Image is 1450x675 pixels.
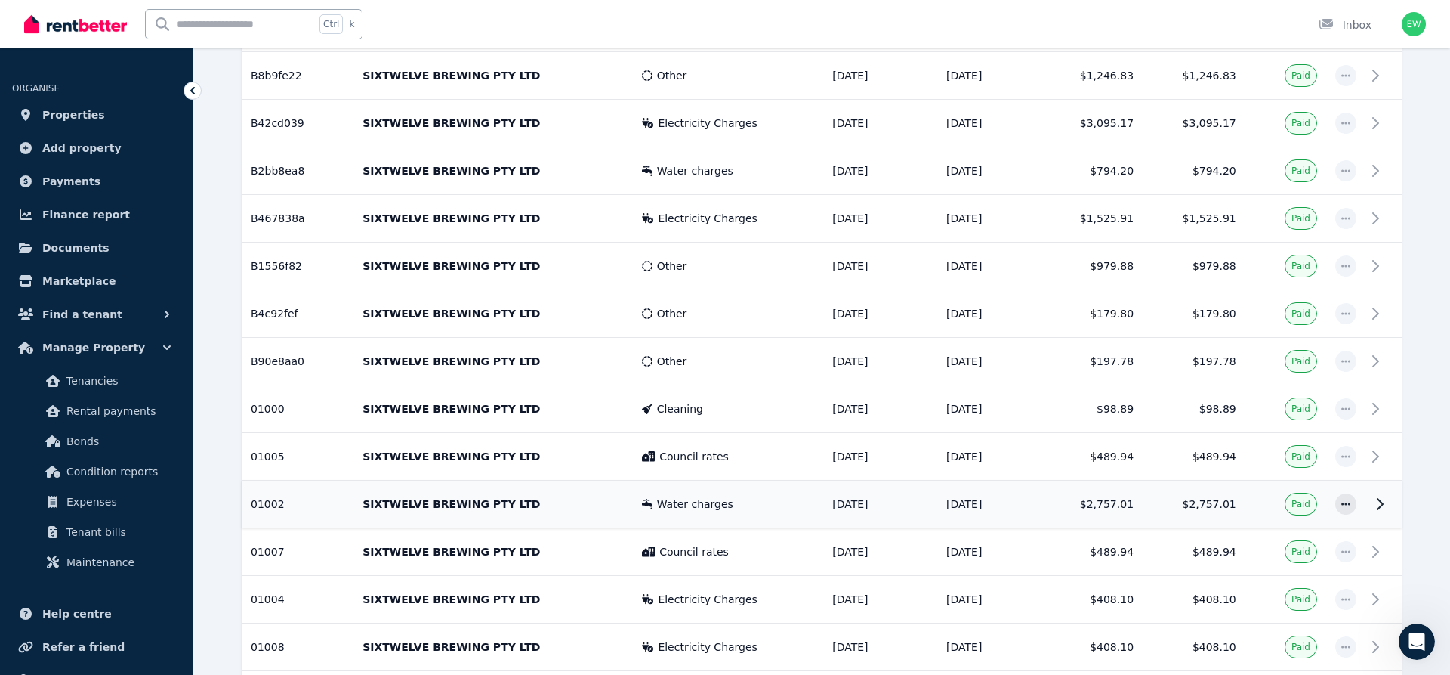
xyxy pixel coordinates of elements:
[1143,100,1245,147] td: $3,095.17
[362,354,623,369] p: SIXTWELVE BREWING PTY LTD
[823,576,937,624] td: [DATE]
[73,14,199,26] h1: The RentBetter Team
[12,87,290,228] div: The RentBetter Team says…
[66,553,168,571] span: Maintenance
[18,426,174,457] a: Bonds
[24,197,163,206] div: The RentBetter Team • [DATE]
[18,457,174,487] a: Condition reports
[1291,117,1310,129] span: Paid
[937,433,1040,481] td: [DATE]
[1291,546,1310,558] span: Paid
[823,338,937,385] td: [DATE]
[1040,481,1143,528] td: $2,757.01
[1040,52,1143,100] td: $1,246.83
[362,544,623,559] p: SIXTWELVE BREWING PTY LTD
[24,171,236,183] b: What can we help you with [DATE]?
[18,517,174,547] a: Tenant bills
[251,117,304,129] span: B42cd039
[937,290,1040,338] td: [DATE]
[1291,355,1310,367] span: Paid
[42,206,130,224] span: Finance report
[658,116,757,131] span: Electricity Charges
[265,6,292,33] div: Close
[12,233,180,263] a: Documents
[251,546,285,558] span: 01007
[251,498,285,510] span: 01002
[44,401,282,432] button: I'm a landlord and already have a tenant
[12,632,180,662] a: Refer a friend
[362,592,623,607] p: SIXTWELVE BREWING PTY LTD
[1291,451,1310,463] span: Paid
[1143,433,1245,481] td: $489.94
[937,624,1040,671] td: [DATE]
[18,396,174,426] a: Rental payments
[658,211,757,226] span: Electricity Charges
[823,481,937,528] td: [DATE]
[657,306,687,321] span: Other
[1143,576,1245,624] td: $408.10
[657,68,687,83] span: Other
[823,100,937,147] td: [DATE]
[658,592,757,607] span: Electricity Charges
[1040,195,1143,243] td: $1,525.91
[1143,385,1245,433] td: $98.89
[251,593,285,605] span: 01004
[66,432,168,451] span: Bonds
[823,290,937,338] td: [DATE]
[12,133,180,163] a: Add property
[823,624,937,671] td: [DATE]
[11,439,195,469] button: I'm looking to sell my property
[66,402,168,420] span: Rental payments
[937,338,1040,385] td: [DATE]
[362,68,623,83] p: SIXTWELVE BREWING PTY LTD
[177,477,282,507] button: Something else
[1402,12,1426,36] img: Errol Weber
[937,528,1040,576] td: [DATE]
[1040,576,1143,624] td: $408.10
[823,52,937,100] td: [DATE]
[1143,52,1245,100] td: $1,246.83
[657,401,703,416] span: Cleaning
[12,599,180,629] a: Help centre
[251,355,304,367] span: B90e8aa0
[24,96,236,111] div: Hey there 👋 Welcome to RentBetter!
[66,463,168,481] span: Condition reports
[1143,528,1245,576] td: $489.94
[362,639,623,655] p: SIXTWELVE BREWING PTY LTD
[251,451,285,463] span: 01005
[1143,481,1245,528] td: $2,757.01
[1040,243,1143,290] td: $979.88
[1143,624,1245,671] td: $408.10
[42,638,125,656] span: Refer a friend
[657,497,733,512] span: Water charges
[12,87,248,194] div: Hey there 👋 Welcome to RentBetter!On RentBetter, taking control and managing your property is eas...
[1399,624,1435,660] iframe: Intercom live chat
[42,272,116,290] span: Marketplace
[43,8,67,33] img: Profile image for The RentBetter Team
[66,493,168,511] span: Expenses
[42,305,122,324] span: Find a tenant
[251,70,302,82] span: B8b9fe22
[937,576,1040,624] td: [DATE]
[251,165,304,177] span: B2bb8ea8
[12,266,180,296] a: Marketplace
[251,260,302,272] span: B1556f82
[1040,433,1143,481] td: $489.94
[251,641,285,653] span: 01008
[42,339,145,357] span: Manage Property
[937,100,1040,147] td: [DATE]
[657,259,687,274] span: Other
[251,308,298,320] span: B4c92fef
[1291,403,1310,415] span: Paid
[12,200,180,230] a: Finance report
[1319,17,1371,33] div: Inbox
[1040,290,1143,338] td: $179.80
[1040,338,1143,385] td: $197.78
[657,163,733,178] span: Water charges
[1143,147,1245,195] td: $794.20
[12,333,180,363] button: Manage Property
[66,523,168,541] span: Tenant bills
[24,119,236,163] div: On RentBetter, taking control and managing your property is easier than ever before.
[659,544,729,559] span: Council rates
[1291,641,1310,653] span: Paid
